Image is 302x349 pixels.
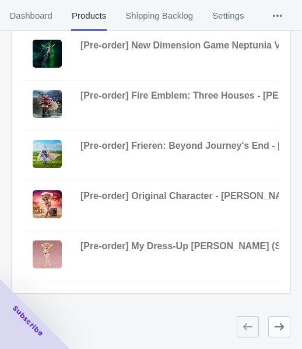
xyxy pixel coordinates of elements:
[33,190,62,218] img: Mira_SunsetVer.jpg
[71,1,106,31] span: Products
[33,140,62,168] img: figmaHimmel.jpg
[9,1,52,31] span: Dashboard
[33,90,62,118] img: Hilda_3.jpg
[10,303,45,338] span: Subscribe
[125,1,194,31] span: Shipping Backlog
[33,40,62,68] img: 01_47f13aa4-669c-41ce-ae06-867cbcf86ef8.jpg
[212,1,244,31] span: Settings
[254,1,301,31] button: More tabs
[33,240,62,268] img: 002_067a6deb-0006-41eb-9340-89caeaad8d6d.jpg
